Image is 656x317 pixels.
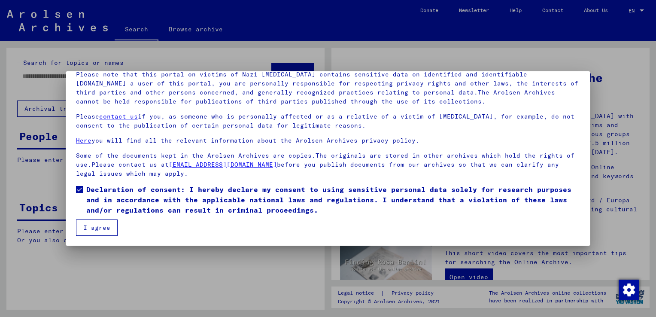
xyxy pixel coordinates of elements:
[76,219,118,236] button: I agree
[619,280,639,300] img: Change consent
[76,70,580,106] p: Please note that this portal on victims of Nazi [MEDICAL_DATA] contains sensitive data on identif...
[76,151,580,178] p: Some of the documents kept in the Arolsen Archives are copies.The originals are stored in other a...
[169,161,277,168] a: [EMAIL_ADDRESS][DOMAIN_NAME]
[76,112,580,130] p: Please if you, as someone who is personally affected or as a relative of a victim of [MEDICAL_DAT...
[86,184,580,215] span: Declaration of consent: I hereby declare my consent to using sensitive personal data solely for r...
[76,137,91,144] a: Here
[76,136,580,145] p: you will find all the relevant information about the Arolsen Archives privacy policy.
[99,113,138,120] a: contact us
